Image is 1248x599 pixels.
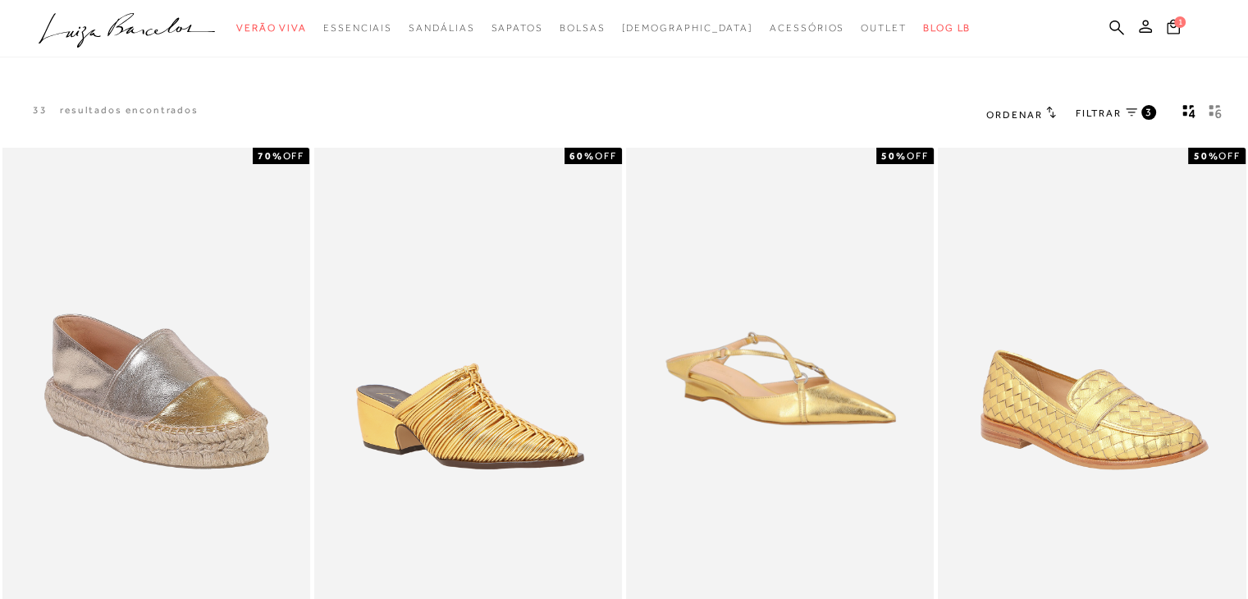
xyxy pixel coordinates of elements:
[60,103,199,117] p: resultados encontrados
[770,22,844,34] span: Acessórios
[1174,16,1186,28] span: 1
[923,22,971,34] span: BLOG LB
[323,22,392,34] span: Essenciais
[595,150,617,162] span: OFF
[236,13,307,43] a: categoryNavScreenReaderText
[560,13,606,43] a: categoryNavScreenReaderText
[258,150,283,162] strong: 70%
[1193,150,1218,162] strong: 50%
[282,150,304,162] span: OFF
[861,22,907,34] span: Outlet
[1145,105,1153,119] span: 3
[1177,103,1200,125] button: Mostrar 4 produtos por linha
[861,13,907,43] a: categoryNavScreenReaderText
[491,13,542,43] a: categoryNavScreenReaderText
[621,22,753,34] span: [DEMOGRAPHIC_DATA]
[409,13,474,43] a: categoryNavScreenReaderText
[33,103,48,117] p: 33
[560,22,606,34] span: Bolsas
[907,150,929,162] span: OFF
[770,13,844,43] a: categoryNavScreenReaderText
[1076,107,1122,121] span: FILTRAR
[569,150,595,162] strong: 60%
[1162,18,1185,40] button: 1
[1218,150,1241,162] span: OFF
[621,13,753,43] a: noSubCategoriesText
[1204,103,1227,125] button: gridText6Desc
[986,109,1042,121] span: Ordenar
[881,150,907,162] strong: 50%
[409,22,474,34] span: Sandálias
[923,13,971,43] a: BLOG LB
[236,22,307,34] span: Verão Viva
[323,13,392,43] a: categoryNavScreenReaderText
[491,22,542,34] span: Sapatos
